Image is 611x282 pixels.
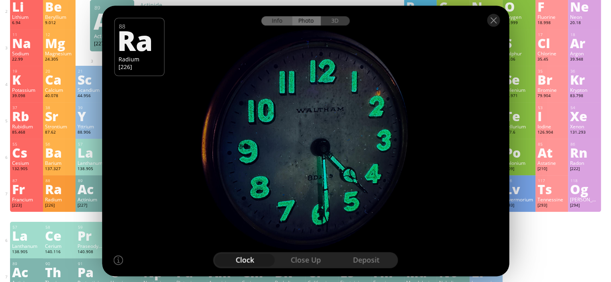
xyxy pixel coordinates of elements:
[78,146,106,159] div: La
[537,110,566,122] div: I
[45,73,74,86] div: Ca
[570,183,599,195] div: Og
[12,196,41,203] div: Francium
[537,20,566,26] div: 18.998
[505,142,533,147] div: 84
[537,14,566,20] div: Fluorine
[570,142,599,147] div: 86
[570,57,599,63] div: 39.948
[12,142,41,147] div: 55
[45,225,74,230] div: 58
[537,196,566,203] div: Tennessine
[78,87,106,93] div: Scandium
[140,1,221,9] div: Actinide
[340,266,369,278] div: Es
[537,57,566,63] div: 35.45
[45,93,74,99] div: 40.078
[570,160,599,166] div: Radon
[537,146,566,159] div: At
[537,166,566,172] div: [210]
[570,14,599,20] div: Neon
[537,203,566,209] div: [293]
[570,178,599,183] div: 118
[570,105,599,110] div: 54
[12,160,41,166] div: Cesium
[45,110,74,122] div: Sr
[45,142,74,147] div: 56
[45,249,74,256] div: 140.116
[12,130,41,136] div: 85.468
[242,266,271,278] div: Cm
[373,266,402,278] div: Fm
[505,196,533,203] div: Livermorium
[537,123,566,130] div: Iodine
[538,142,566,147] div: 85
[262,16,292,25] div: Info
[505,183,533,195] div: Lv
[45,14,74,20] div: Beryllium
[336,254,396,267] div: deposit
[12,229,41,242] div: La
[570,32,599,37] div: 18
[570,37,599,49] div: Ar
[45,50,74,57] div: Magnesium
[538,105,566,110] div: 53
[45,196,74,203] div: Radium
[505,146,533,159] div: Po
[12,14,41,20] div: Lithium
[12,243,41,249] div: Lanthanum
[78,261,106,266] div: 91
[45,57,74,63] div: 24.305
[78,123,106,130] div: Yttrium
[472,266,501,278] div: Lr
[12,178,41,183] div: 87
[45,105,74,110] div: 38
[12,57,41,63] div: 22.99
[505,50,533,57] div: Sulphur
[570,166,599,172] div: [222]
[215,254,276,267] div: clock
[78,142,106,147] div: 57
[94,14,130,27] div: Ac
[78,249,106,256] div: 140.908
[176,266,205,278] div: Pu
[45,266,74,278] div: Th
[45,20,74,26] div: 9.012
[505,37,533,49] div: S
[45,32,74,37] div: 12
[94,40,130,47] div: [227]
[78,166,106,172] div: 138.905
[94,32,130,40] div: Actinium
[537,183,566,195] div: Ts
[505,20,533,26] div: 15.999
[538,69,566,74] div: 35
[505,87,533,93] div: Selenium
[12,261,41,266] div: 89
[78,73,106,86] div: Sc
[78,243,106,249] div: Praseodymium
[45,160,74,166] div: Barium
[570,50,599,57] div: Argon
[12,87,41,93] div: Potassium
[537,50,566,57] div: Chlorine
[537,160,566,166] div: Astatine
[12,249,41,256] div: 138.905
[78,203,106,209] div: [227]
[143,266,172,278] div: Np
[537,37,566,49] div: Cl
[78,229,106,242] div: Pr
[275,254,336,267] div: close up
[78,266,106,278] div: Pa
[12,20,41,26] div: 6.94
[570,20,599,26] div: 20.18
[45,146,74,159] div: Ba
[12,146,41,159] div: Cs
[45,37,74,49] div: Mg
[78,93,106,99] div: 44.956
[45,87,74,93] div: Calcium
[12,183,41,195] div: Fr
[570,130,599,136] div: 131.293
[537,73,566,86] div: Br
[12,32,41,37] div: 11
[45,123,74,130] div: Strontium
